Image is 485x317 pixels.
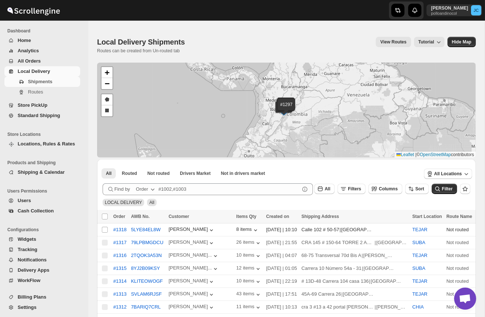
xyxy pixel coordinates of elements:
[266,226,297,233] div: [DATE] | 10:10
[168,252,219,260] button: [PERSON_NAME]...
[4,167,80,177] button: Shipping & Calendar
[4,265,80,275] button: Delivery Apps
[266,214,289,219] span: Created on
[101,168,116,179] button: All
[113,291,126,297] button: #1313
[364,265,395,272] div: [GEOGRAPHIC_DATA], D.C.
[113,304,126,310] div: #1312
[302,265,361,272] div: Carrera 10 Número 54a - 31
[7,131,83,137] span: Store Locations
[131,214,150,219] span: AWB No.
[379,186,397,191] span: Columns
[4,77,80,87] button: Shipments
[431,5,468,11] p: [PERSON_NAME]
[414,37,445,47] button: Tutorial
[18,48,39,53] span: Analytics
[236,252,262,260] button: 10 items
[302,278,369,285] div: # 13D-48 Carrera 104 casa 136
[446,265,472,272] div: Not routed
[236,278,262,285] div: 10 items
[168,291,215,298] button: [PERSON_NAME]
[7,160,83,166] span: Products and Shipping
[236,304,262,311] button: 11 items
[106,170,111,176] span: All
[168,278,215,285] button: [PERSON_NAME]
[427,4,482,16] button: User menu
[302,214,339,219] span: Shipping Address
[4,234,80,244] button: Widgets
[4,35,80,46] button: Home
[132,183,161,195] button: Order
[471,5,481,15] span: Juan Carrillo
[418,39,434,45] span: Tutorial
[18,208,54,214] span: Cash Collection
[113,227,126,232] button: #1318
[395,152,476,158] div: © contributors
[266,290,297,298] div: [DATE] | 17:51
[168,226,215,234] button: [PERSON_NAME]
[302,252,361,259] div: 68-75 Transversal 70d Bis A
[4,196,80,206] button: Users
[266,239,297,246] div: [DATE] | 21:55
[7,227,83,233] span: Configurations
[280,105,291,113] img: Marker
[18,102,47,108] span: Store PickUp
[432,184,457,194] button: Filter
[114,186,130,193] span: Find by
[18,68,50,74] span: Local Delivery
[266,303,297,311] div: [DATE] | 10:13
[412,214,442,219] span: Start Location
[420,152,451,157] a: OpenStreetMap
[158,183,300,195] input: #1002,#1003
[236,291,262,298] button: 43 items
[113,214,125,219] span: Order
[266,278,297,285] div: [DATE] | 22:19
[221,170,265,176] span: Not in drivers market
[412,291,427,297] button: TEJAR
[117,168,141,179] button: Routed
[236,239,262,247] button: 26 items
[113,253,126,258] div: #1316
[281,105,292,113] img: Marker
[302,226,339,233] div: Calle 102 # 50-57
[446,278,472,285] div: Not routed
[302,265,408,272] div: |
[280,104,291,112] img: Marker
[18,236,36,242] span: Widgets
[113,265,126,271] button: #1315
[434,171,462,177] span: All Locations
[180,170,210,176] span: Drivers Market
[302,278,408,285] div: |
[376,239,408,246] div: [GEOGRAPHIC_DATA]
[302,290,341,298] div: 45A-69 Carrera 26
[168,265,212,271] div: [PERSON_NAME]...
[376,303,408,311] div: [PERSON_NAME]
[236,265,262,272] button: 12 items
[376,37,411,47] button: view route
[168,304,215,311] div: [PERSON_NAME]
[149,200,154,205] span: All
[97,48,188,54] p: Routes can be created from Un-routed tab
[236,226,259,234] button: 8 items
[18,141,75,147] span: Locations, Rules & Rates
[18,294,46,300] span: Billing Plans
[396,152,414,157] a: Leaflet
[4,275,80,286] button: WorkFlow
[168,239,215,247] div: [PERSON_NAME]
[4,56,80,66] button: All Orders
[412,265,425,271] button: SUBA
[338,184,365,194] button: Filters
[18,58,41,64] span: All Orders
[314,184,335,194] button: All
[302,303,374,311] div: cra 3 #13 a 42 portal [PERSON_NAME][GEOGRAPHIC_DATA]
[4,244,80,255] button: Tracking
[18,257,47,263] span: Notifications
[101,67,113,78] a: Zoom in
[168,265,219,272] button: [PERSON_NAME]...
[412,278,427,284] button: TEJAR
[105,200,142,205] span: LOCAL DELIVERY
